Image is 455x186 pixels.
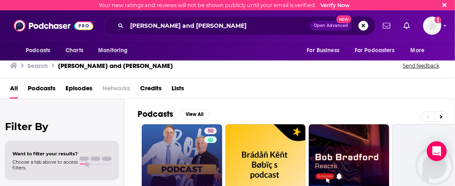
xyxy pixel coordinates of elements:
a: All [10,82,18,99]
a: Episodes [65,82,92,99]
a: Verify Now [321,2,350,8]
button: Open AdvancedNew [310,21,352,31]
a: Charts [60,43,88,58]
button: open menu [92,43,138,58]
button: open menu [20,43,61,58]
span: Monitoring [98,45,128,56]
div: Your new ratings and reviews will not be shown publicly until your email is verified. [99,2,350,8]
button: View All [180,109,210,119]
span: Want to filter your results? [12,151,78,157]
a: Podcasts [28,82,56,99]
span: For Podcasters [355,45,394,56]
h3: Search [27,62,48,70]
div: Search podcasts, credits, & more... [104,16,375,35]
span: Podcasts [26,45,50,56]
button: open menu [349,43,407,58]
img: Podchaser - Follow, Share and Rate Podcasts [14,18,93,34]
svg: Email not verified [435,17,441,23]
h3: [PERSON_NAME] and [PERSON_NAME] [58,62,173,70]
span: Open Advanced [314,24,348,28]
span: For Business [307,45,339,56]
input: Search podcasts, credits, & more... [127,19,310,32]
span: Charts [65,45,83,56]
a: PodcastsView All [138,109,210,119]
span: New [336,15,351,23]
div: Open Intercom Messenger [427,141,447,161]
span: More [411,45,425,56]
a: Lists [172,82,184,99]
button: Show profile menu [423,17,441,35]
button: Send feedback [400,62,442,69]
a: Show notifications dropdown [380,19,394,33]
a: Show notifications dropdown [400,19,413,33]
a: 50 [204,128,217,134]
span: Logged in as BretAita [423,17,441,35]
button: open menu [301,43,350,58]
a: Credits [140,82,162,99]
h2: Podcasts [138,109,173,119]
img: User Profile [423,17,441,35]
span: Choose a tab above to access filters. [12,159,78,171]
span: 50 [208,127,213,135]
h2: Filter By [5,121,119,133]
span: Networks [102,82,130,99]
button: open menu [405,43,435,58]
